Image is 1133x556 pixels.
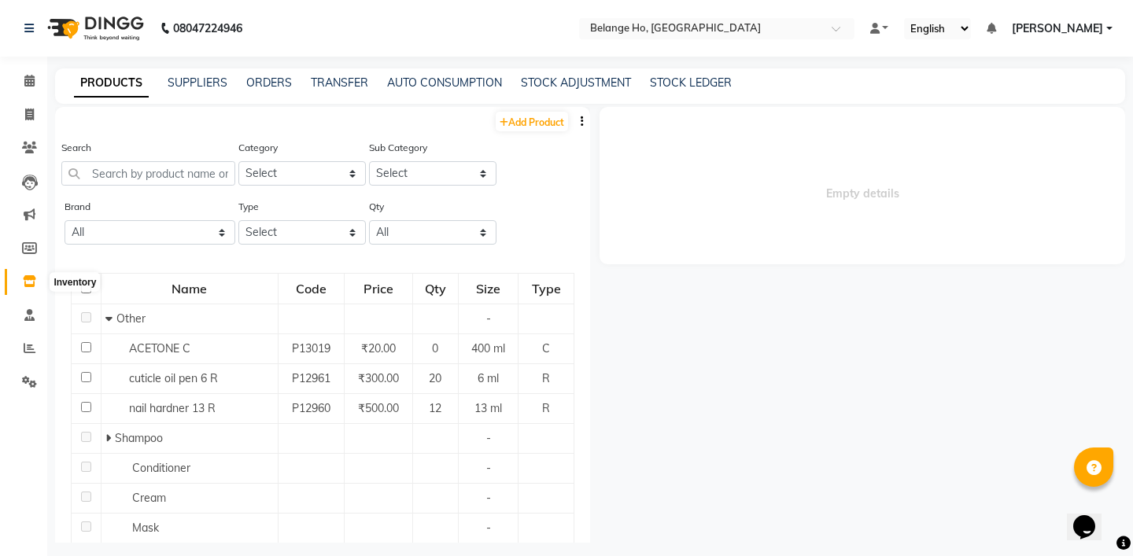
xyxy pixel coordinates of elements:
a: STOCK ADJUSTMENT [521,75,631,90]
input: Search by product name or code [61,161,235,186]
a: AUTO CONSUMPTION [387,75,502,90]
img: logo [40,6,148,50]
b: 08047224946 [173,6,242,50]
span: 6 ml [478,371,499,385]
span: C [542,341,550,355]
span: Expand Row [105,431,115,445]
span: cuticle oil pen 6 R [129,371,218,385]
label: Category [238,141,278,155]
div: Type [519,274,573,303]
span: Collapse Row [105,311,116,326]
span: P13019 [292,341,330,355]
a: PRODUCTS [74,69,149,98]
div: Size [459,274,517,303]
span: Shampoo [115,431,163,445]
label: Qty [369,200,384,214]
a: ORDERS [246,75,292,90]
a: TRANSFER [311,75,368,90]
span: [PERSON_NAME] [1012,20,1103,37]
span: ₹500.00 [358,401,399,415]
span: Empty details [600,107,1125,264]
span: 0 [432,341,438,355]
span: - [486,311,491,326]
a: STOCK LEDGER [650,75,732,90]
a: Add Product [496,112,568,131]
span: 20 [429,371,441,385]
span: 12 [429,401,441,415]
a: SUPPLIERS [168,75,227,90]
span: Mask [132,521,159,535]
div: Inventory [50,273,100,292]
span: nail hardner 13 R [129,401,216,415]
span: - [486,491,491,505]
div: Name [102,274,277,303]
div: Qty [414,274,457,303]
span: ₹20.00 [361,341,396,355]
span: Conditioner [132,461,190,475]
span: 400 ml [471,341,505,355]
iframe: chat widget [1067,493,1117,540]
span: Other [116,311,146,326]
span: ACETONE C [129,341,190,355]
span: Cream [132,491,166,505]
label: Type [238,200,259,214]
span: ₹300.00 [358,371,399,385]
span: R [542,371,550,385]
label: Search [61,141,91,155]
span: - [486,521,491,535]
span: P12961 [292,371,330,385]
div: Price [345,274,411,303]
span: - [486,431,491,445]
span: R [542,401,550,415]
label: Sub Category [369,141,427,155]
div: Code [279,274,343,303]
span: 13 ml [474,401,502,415]
label: Brand [65,200,90,214]
span: - [486,461,491,475]
span: P12960 [292,401,330,415]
